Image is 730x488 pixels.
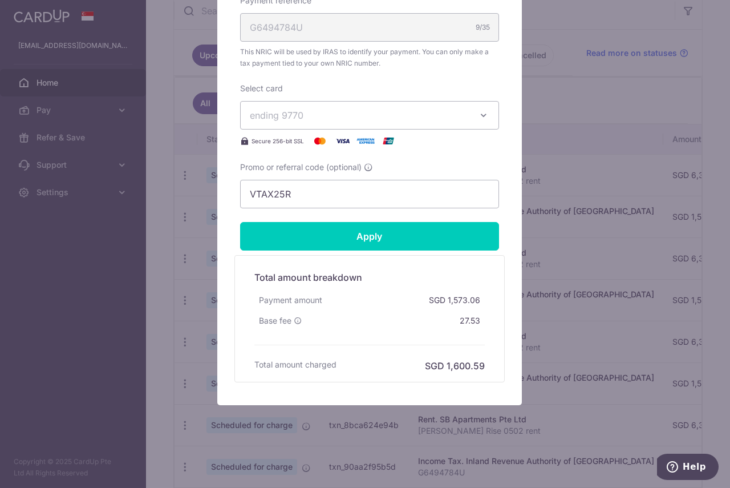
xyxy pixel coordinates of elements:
[425,359,485,373] h6: SGD 1,600.59
[254,290,327,310] div: Payment amount
[240,83,283,94] label: Select card
[259,315,291,326] span: Base fee
[476,22,490,33] div: 9/35
[240,46,499,69] span: This NRIC will be used by IRAS to identify your payment. You can only make a tax payment tied to ...
[354,134,377,148] img: American Express
[254,271,485,284] h5: Total amount breakdown
[240,101,499,130] button: ending 9770
[657,454,719,482] iframe: Opens a widget where you can find more information
[331,134,354,148] img: Visa
[252,136,304,146] span: Secure 256-bit SSL
[240,222,499,251] input: Apply
[377,134,400,148] img: UnionPay
[455,310,485,331] div: 27.53
[240,162,362,173] span: Promo or referral code (optional)
[424,290,485,310] div: SGD 1,573.06
[309,134,331,148] img: Mastercard
[250,110,303,121] span: ending 9770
